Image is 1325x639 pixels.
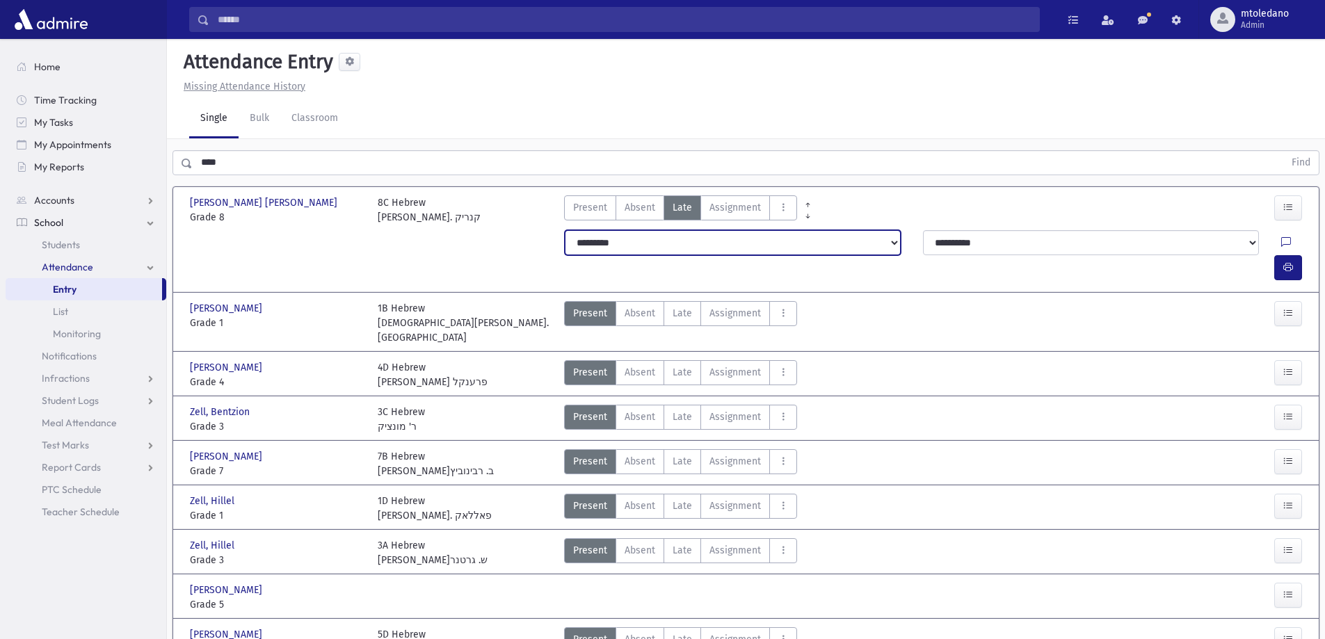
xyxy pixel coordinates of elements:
div: AttTypes [564,449,797,478]
a: School [6,211,166,234]
span: Late [673,306,692,321]
a: Attendance [6,256,166,278]
a: Notifications [6,345,166,367]
span: Late [673,454,692,469]
span: [PERSON_NAME] [190,449,265,464]
button: Find [1283,151,1319,175]
a: Classroom [280,99,349,138]
a: Bulk [239,99,280,138]
span: Absent [625,499,655,513]
span: Students [42,238,80,251]
span: Late [673,365,692,380]
span: Present [573,306,607,321]
span: Infractions [42,372,90,385]
span: Late [673,410,692,424]
span: Home [34,60,61,73]
span: Monitoring [53,327,101,340]
span: [PERSON_NAME] [190,360,265,375]
span: Notifications [42,350,97,362]
a: Student Logs [6,389,166,412]
div: AttTypes [564,301,797,345]
span: Present [573,200,607,215]
span: Accounts [34,194,74,207]
span: Assignment [709,454,761,469]
a: Test Marks [6,434,166,456]
span: Present [573,410,607,424]
span: [PERSON_NAME] [190,583,265,597]
span: Grade 7 [190,464,364,478]
div: 7B Hebrew [PERSON_NAME]ב. רבינוביץ [378,449,494,478]
span: Student Logs [42,394,99,407]
span: Absent [625,410,655,424]
span: Zell, Hillel [190,538,237,553]
span: My Tasks [34,116,73,129]
a: Report Cards [6,456,166,478]
span: Assignment [709,200,761,215]
h5: Attendance Entry [178,50,333,74]
span: Teacher Schedule [42,505,120,518]
span: My Reports [34,161,84,173]
a: Accounts [6,189,166,211]
span: Late [673,499,692,513]
span: Late [673,543,692,558]
span: Attendance [42,261,93,273]
input: Search [209,7,1039,32]
span: School [34,216,63,229]
a: List [6,300,166,323]
span: Assignment [709,410,761,424]
span: List [53,305,68,318]
span: Time Tracking [34,94,97,106]
span: Zell, Hillel [190,494,237,508]
span: [PERSON_NAME] [190,301,265,316]
span: Admin [1241,19,1289,31]
span: My Appointments [34,138,111,151]
span: Present [573,454,607,469]
a: Infractions [6,367,166,389]
span: Late [673,200,692,215]
div: AttTypes [564,195,797,225]
div: 1B Hebrew [DEMOGRAPHIC_DATA][PERSON_NAME]. [GEOGRAPHIC_DATA] [378,301,552,345]
span: Present [573,365,607,380]
span: Assignment [709,499,761,513]
div: 3A Hebrew [PERSON_NAME]ש. גרטנר [378,538,488,567]
span: Grade 3 [190,553,364,567]
span: Test Marks [42,439,89,451]
span: Assignment [709,543,761,558]
span: Grade 1 [190,508,364,523]
span: Assignment [709,365,761,380]
span: Meal Attendance [42,416,117,429]
span: Grade 3 [190,419,364,434]
div: AttTypes [564,494,797,523]
a: My Reports [6,156,166,178]
div: 8C Hebrew [PERSON_NAME]. קנריק [378,195,481,225]
a: Entry [6,278,162,300]
span: Present [573,543,607,558]
img: AdmirePro [11,6,91,33]
a: Monitoring [6,323,166,345]
span: PTC Schedule [42,483,102,496]
a: Time Tracking [6,89,166,111]
a: Meal Attendance [6,412,166,434]
div: AttTypes [564,405,797,434]
a: Students [6,234,166,256]
span: Absent [625,200,655,215]
span: Absent [625,543,655,558]
span: Entry [53,283,77,296]
div: AttTypes [564,538,797,567]
span: Zell, Bentzion [190,405,252,419]
u: Missing Attendance History [184,81,305,92]
span: Grade 1 [190,316,364,330]
span: mtoledano [1241,8,1289,19]
span: Absent [625,454,655,469]
div: 4D Hebrew [PERSON_NAME] פרענקל [378,360,488,389]
a: Teacher Schedule [6,501,166,523]
a: PTC Schedule [6,478,166,501]
span: Present [573,499,607,513]
a: My Appointments [6,134,166,156]
span: Absent [625,306,655,321]
span: Grade 8 [190,210,364,225]
a: My Tasks [6,111,166,134]
a: Home [6,56,166,78]
span: Grade 5 [190,597,364,612]
div: 3C Hebrew ר' מונציק [378,405,425,434]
